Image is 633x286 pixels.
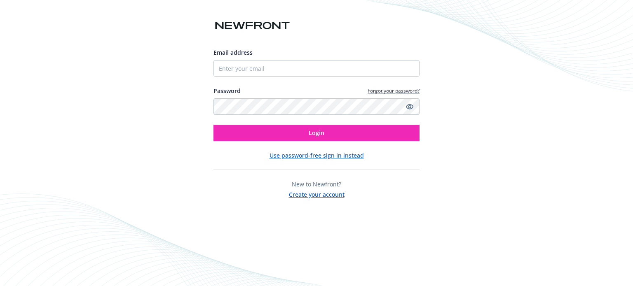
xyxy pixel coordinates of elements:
button: Login [213,125,420,141]
label: Password [213,86,241,95]
a: Forgot your password? [368,87,420,94]
input: Enter your password [213,98,420,115]
span: New to Newfront? [292,180,341,188]
span: Login [309,129,324,137]
input: Enter your email [213,60,420,77]
span: Email address [213,49,253,56]
button: Use password-free sign in instead [270,151,364,160]
button: Create your account [289,188,345,199]
img: Newfront logo [213,19,291,33]
a: Show password [405,102,415,112]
